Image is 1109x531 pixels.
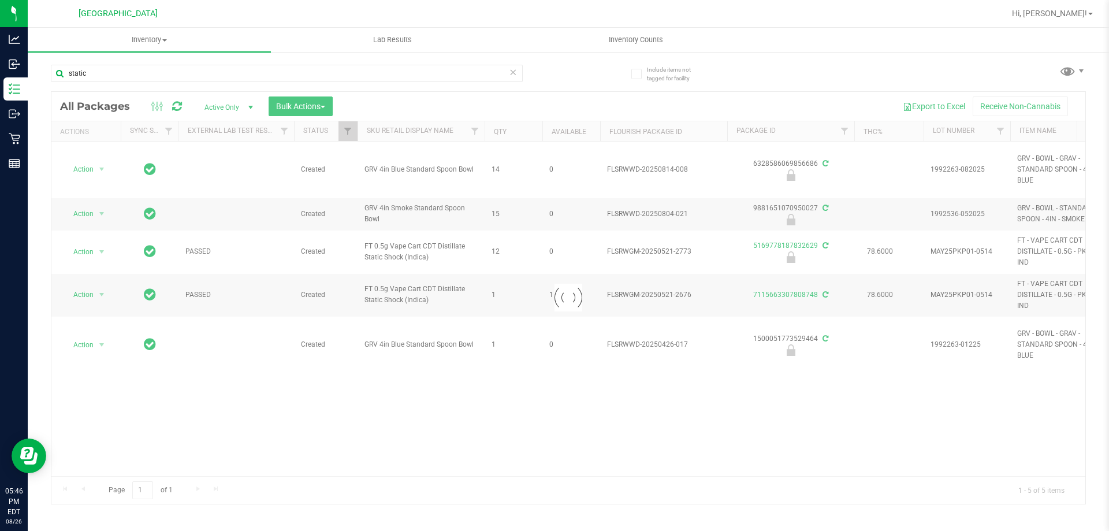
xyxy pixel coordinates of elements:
span: Hi, [PERSON_NAME]! [1012,9,1087,18]
span: Inventory Counts [593,35,679,45]
span: Include items not tagged for facility [647,65,705,83]
a: Inventory [28,28,271,52]
span: Clear [509,65,517,80]
inline-svg: Retail [9,133,20,144]
inline-svg: Inbound [9,58,20,70]
span: Lab Results [358,35,427,45]
inline-svg: Analytics [9,34,20,45]
a: Lab Results [271,28,514,52]
inline-svg: Inventory [9,83,20,95]
inline-svg: Reports [9,158,20,169]
a: Inventory Counts [514,28,757,52]
p: 05:46 PM EDT [5,486,23,517]
input: Search Package ID, Item Name, SKU, Lot or Part Number... [51,65,523,82]
inline-svg: Outbound [9,108,20,120]
p: 08/26 [5,517,23,526]
span: [GEOGRAPHIC_DATA] [79,9,158,18]
iframe: Resource center [12,439,46,473]
span: Inventory [28,35,271,45]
